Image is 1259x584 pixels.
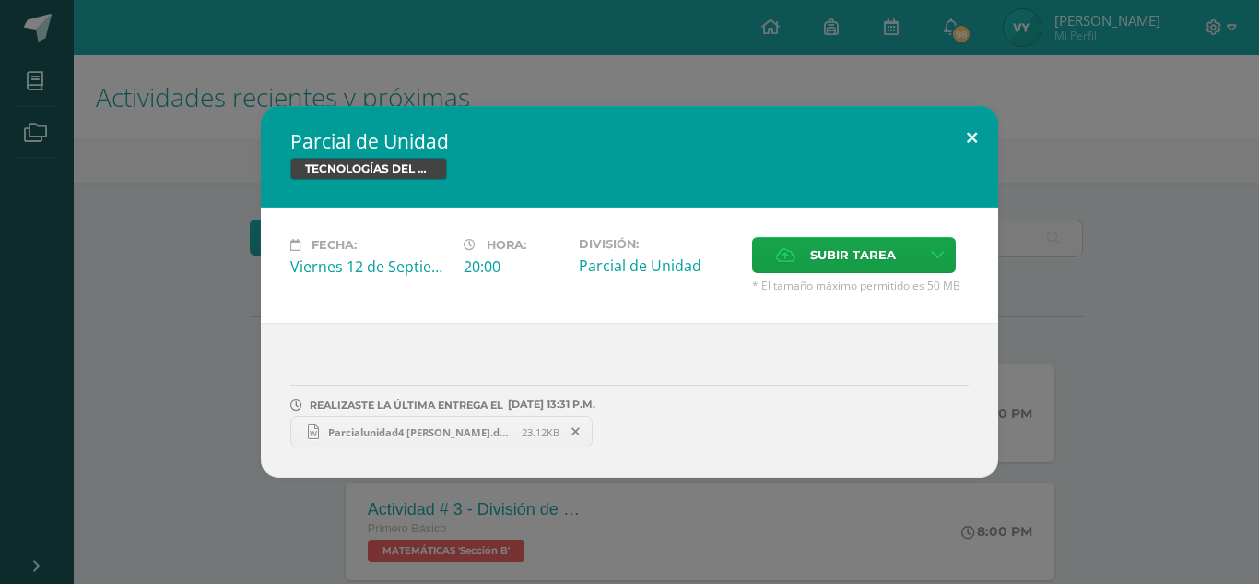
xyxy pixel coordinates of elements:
[319,425,522,439] span: Parcialunidad4 [PERSON_NAME].docx
[310,399,503,411] span: REALIZASTE LA ÚLTIMA ENTREGA EL
[522,425,559,439] span: 23.12KB
[487,238,526,252] span: Hora:
[290,416,593,447] a: Parcialunidad4 [PERSON_NAME].docx 23.12KB
[290,128,969,154] h2: Parcial de Unidad
[464,256,564,277] div: 20:00
[312,238,357,252] span: Fecha:
[579,237,737,251] label: División:
[560,422,592,442] span: Remover entrega
[946,106,998,169] button: Close (Esc)
[810,238,896,272] span: Subir tarea
[290,256,449,277] div: Viernes 12 de Septiembre
[290,158,447,180] span: TECNOLOGÍAS DEL APRENDIZAJE Y LA COMUNICACIÓN
[503,404,595,405] span: [DATE] 13:31 P.M.
[579,256,737,276] div: Parcial de Unidad
[752,278,969,293] span: * El tamaño máximo permitido es 50 MB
